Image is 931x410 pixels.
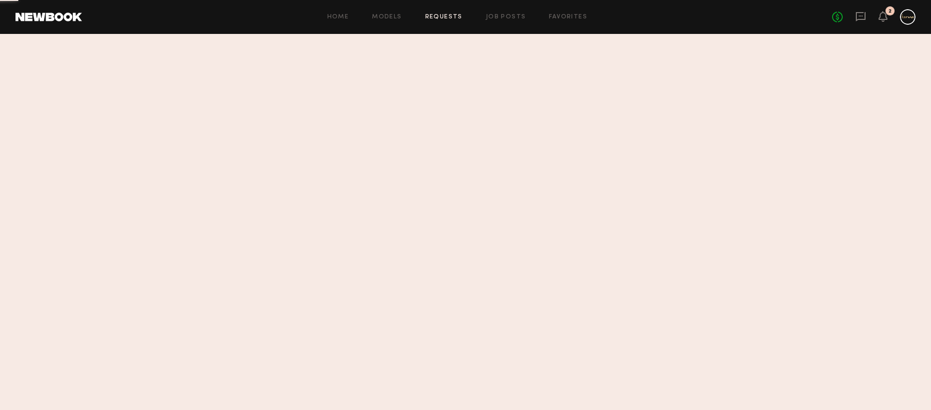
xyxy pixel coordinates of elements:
a: Job Posts [486,14,526,20]
div: 2 [888,9,892,14]
a: Favorites [549,14,587,20]
a: Models [372,14,401,20]
a: Home [327,14,349,20]
a: Requests [425,14,463,20]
